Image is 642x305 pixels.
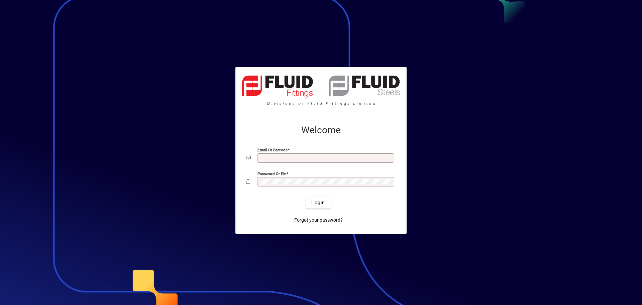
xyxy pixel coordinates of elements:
a: Forgot your password? [292,214,345,226]
span: Forgot your password? [294,217,343,224]
h2: Welcome [246,125,396,136]
button: Login [306,197,330,209]
span: Login [311,199,325,206]
mat-label: Email or Barcode [257,148,288,152]
mat-label: Password or Pin [257,171,286,176]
